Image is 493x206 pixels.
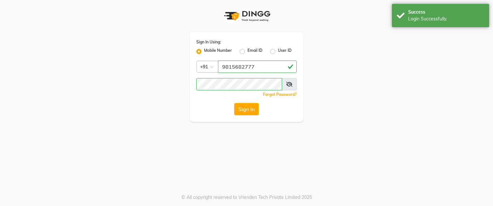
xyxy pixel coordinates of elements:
[234,103,259,115] button: Sign In
[278,48,292,55] label: User ID
[408,9,484,16] div: Success
[408,16,484,22] div: Login Successfully.
[247,48,262,55] label: Email ID
[263,92,297,97] a: Forgot Password?
[196,39,221,45] label: Sign In Using:
[221,6,272,26] img: logo1.svg
[218,61,297,73] input: Username
[196,78,282,90] input: Username
[204,48,232,55] label: Mobile Number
